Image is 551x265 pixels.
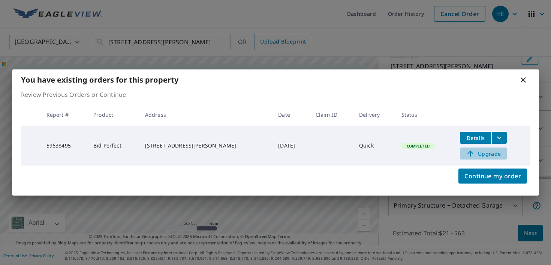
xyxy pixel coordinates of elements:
[464,134,487,142] span: Details
[40,104,87,126] th: Report #
[460,148,507,160] a: Upgrade
[87,126,139,166] td: Bid Perfect
[353,126,395,166] td: Quick
[464,149,502,158] span: Upgrade
[40,126,87,166] td: 59638495
[402,143,434,149] span: Completed
[87,104,139,126] th: Product
[272,104,309,126] th: Date
[21,75,178,85] b: You have existing orders for this property
[21,90,530,99] p: Review Previous Orders or Continue
[353,104,395,126] th: Delivery
[464,171,521,181] span: Continue my order
[310,104,353,126] th: Claim ID
[139,104,272,126] th: Address
[145,142,266,149] div: [STREET_ADDRESS][PERSON_NAME]
[458,169,527,184] button: Continue my order
[272,126,309,166] td: [DATE]
[491,132,507,144] button: filesDropdownBtn-59638495
[460,132,491,144] button: detailsBtn-59638495
[395,104,454,126] th: Status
